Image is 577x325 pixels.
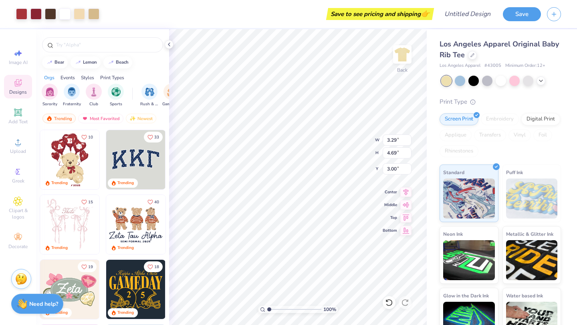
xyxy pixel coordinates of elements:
[42,56,68,68] button: bear
[82,116,88,121] img: most_fav.gif
[106,130,165,189] img: 3b9aba4f-e317-4aa7-a679-c95a879539bd
[140,84,159,107] div: filter for Rush & Bid
[51,245,68,251] div: Trending
[99,260,158,319] img: d6d5c6c6-9b9a-4053-be8a-bdf4bacb006d
[506,179,558,219] img: Puff Ink
[61,74,75,81] div: Events
[443,291,489,300] span: Glow in the Dark Ink
[443,240,495,280] img: Neon Ink
[99,195,158,254] img: d12a98c7-f0f7-4345-bf3a-b9f1b718b86e
[42,114,76,123] div: Trending
[75,60,81,65] img: trend_line.gif
[81,74,94,81] div: Styles
[46,116,52,121] img: trending.gif
[440,97,561,106] div: Print Type
[126,114,156,123] div: Newest
[103,56,132,68] button: beach
[4,207,32,220] span: Clipart & logos
[397,66,408,74] div: Back
[117,245,134,251] div: Trending
[40,260,99,319] img: 010ceb09-c6fc-40d9-b71e-e3f087f73ee6
[8,243,28,250] span: Decorate
[86,84,102,107] button: filter button
[40,195,99,254] img: 83dda5b0-2158-48ca-832c-f6b4ef4c4536
[165,195,224,254] img: d12c9beb-9502-45c7-ae94-40b97fdd6040
[165,130,224,189] img: edfb13fc-0e43-44eb-bea2-bf7fc0dd67f9
[167,87,176,96] img: Game Day Image
[484,62,501,69] span: # 43005
[86,84,102,107] div: filter for Club
[506,240,558,280] img: Metallic & Glitter Ink
[443,168,464,177] span: Standard
[10,148,26,154] span: Upload
[440,129,472,141] div: Applique
[440,39,559,60] span: Los Angeles Apparel Original Baby Rib Tee
[508,129,531,141] div: Vinyl
[328,8,432,20] div: Save to see pricing and shipping
[474,129,506,141] div: Transfers
[323,306,336,313] span: 100 %
[51,180,68,186] div: Trending
[154,200,159,204] span: 40
[154,135,159,139] span: 33
[12,178,24,184] span: Greek
[83,60,97,64] div: lemon
[9,89,27,95] span: Designs
[144,132,163,142] button: Like
[443,230,463,238] span: Neon Ink
[154,265,159,269] span: 18
[78,132,97,142] button: Like
[162,84,181,107] div: filter for Game Day
[140,101,159,107] span: Rush & Bid
[533,129,552,141] div: Foil
[116,60,129,64] div: beach
[29,300,58,308] strong: Need help?
[140,84,159,107] button: filter button
[506,168,523,177] span: Puff Ink
[88,265,93,269] span: 19
[88,200,93,204] span: 15
[438,6,497,22] input: Untitled Design
[162,84,181,107] button: filter button
[67,87,76,96] img: Fraternity Image
[521,113,560,125] div: Digital Print
[45,87,54,96] img: Sorority Image
[63,84,81,107] div: filter for Fraternity
[383,215,397,221] span: Top
[505,62,545,69] span: Minimum Order: 12 +
[99,130,158,189] img: e74243e0-e378-47aa-a400-bc6bcb25063a
[54,60,64,64] div: bear
[46,60,53,65] img: trend_line.gif
[63,84,81,107] button: filter button
[106,195,165,254] img: a3be6b59-b000-4a72-aad0-0c575b892a6b
[78,114,123,123] div: Most Favorited
[440,62,480,69] span: Los Angeles Apparel
[421,9,430,18] span: 👉
[162,101,181,107] span: Game Day
[443,179,495,219] img: Standard
[108,84,124,107] button: filter button
[108,60,114,65] img: trend_line.gif
[78,261,97,272] button: Like
[440,113,478,125] div: Screen Print
[55,41,158,49] input: Try "Alpha"
[108,84,124,107] div: filter for Sports
[44,74,54,81] div: Orgs
[42,84,58,107] button: filter button
[165,260,224,319] img: 2b704b5a-84f6-4980-8295-53d958423ff9
[42,101,57,107] span: Sorority
[111,87,121,96] img: Sports Image
[88,135,93,139] span: 10
[506,291,543,300] span: Water based Ink
[117,310,134,316] div: Trending
[144,197,163,207] button: Like
[144,261,163,272] button: Like
[40,130,99,189] img: 587403a7-0594-4a7f-b2bd-0ca67a3ff8dd
[383,189,397,195] span: Center
[129,116,136,121] img: Newest.gif
[110,101,122,107] span: Sports
[383,228,397,233] span: Bottom
[89,87,98,96] img: Club Image
[71,56,101,68] button: lemon
[440,145,478,157] div: Rhinestones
